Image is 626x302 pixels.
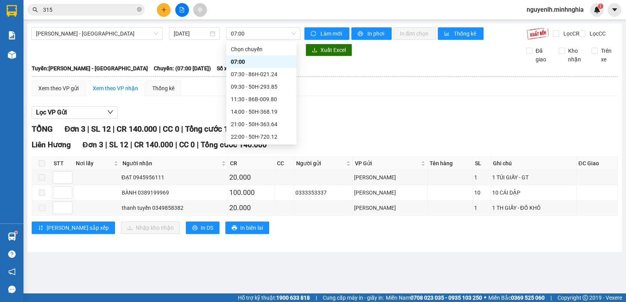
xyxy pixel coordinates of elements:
span: Lọc CC [586,29,607,38]
th: CC [275,157,294,170]
span: question-circle [8,250,16,258]
span: ⚪️ [484,296,486,299]
span: close-circle [137,7,142,12]
th: STT [52,157,74,170]
div: 10 CÁI DẬP [492,188,575,197]
span: copyright [583,295,588,300]
span: 07:00 [231,28,295,39]
img: logo-vxr [7,5,17,17]
span: environment [45,19,51,25]
div: 1 TÚI GIẤY - GT [492,173,575,182]
span: printer [232,225,237,231]
span: | [550,293,552,302]
div: Xem theo VP gửi [38,84,79,93]
span: CR 140.000 [134,140,173,149]
span: In phơi [367,29,385,38]
span: Miền Nam [386,293,482,302]
strong: 0369 525 060 [511,295,545,301]
div: [PERSON_NAME] [354,188,426,197]
b: GỬI : Liên Hương [4,49,86,62]
img: 9k= [527,27,549,40]
td: VP Phan Rí [353,200,427,216]
span: caret-down [611,6,618,13]
div: 20.000 [229,202,273,213]
span: close-circle [137,6,142,14]
span: Chuyến: (07:00 [DATE]) [154,64,211,73]
img: warehouse-icon [8,232,16,241]
div: ĐẠT 0945956111 [122,173,227,182]
span: Tổng cước 140.000 [201,140,267,149]
th: Tên hàng [428,157,473,170]
li: 02523854854 [4,27,149,37]
span: | [197,140,199,149]
div: [PERSON_NAME] [354,204,426,212]
span: | [105,140,107,149]
span: | [87,124,89,134]
b: [PERSON_NAME] [45,5,111,15]
b: Tuyến: [PERSON_NAME] - [GEOGRAPHIC_DATA] [32,65,148,71]
span: Tổng cước 140.000 [185,124,252,134]
div: 1 TH GIẤY - ĐỒ KHÔ [492,204,575,212]
div: 100.000 [229,187,273,198]
button: sort-ascending[PERSON_NAME] sắp xếp [32,222,115,234]
button: In đơn chọn [394,27,436,40]
div: thanh tuyền 0349858382 [122,204,227,212]
span: Kho nhận [565,46,585,64]
span: search [32,7,38,13]
button: printerIn biên lai [225,222,269,234]
span: download [312,47,317,54]
div: Thống kê [152,84,174,93]
span: sort-ascending [38,225,43,231]
td: VP Phan Rí [353,170,427,185]
button: downloadXuất Excel [306,44,352,56]
span: Tài xế: [237,64,254,73]
span: Miền Bắc [488,293,545,302]
span: Số xe: [217,64,232,73]
span: aim [197,7,203,13]
span: Đã giao [532,46,553,64]
input: Tìm tên, số ĐT hoặc mã đơn [43,5,135,14]
span: printer [192,225,198,231]
li: 01 [PERSON_NAME] [4,17,149,27]
img: warehouse-icon [8,51,16,59]
button: bar-chartThống kê [438,27,484,40]
th: ĐC Giao [577,157,618,170]
span: CC 0 [163,124,179,134]
button: aim [193,3,207,17]
strong: 1900 633 818 [276,295,310,301]
span: nguyenlh.minhnghia [520,5,590,14]
button: plus [157,3,171,17]
div: 20.000 [229,172,273,183]
span: SL 12 [91,124,111,134]
span: | [113,124,115,134]
button: file-add [175,3,189,17]
div: BÀNH 0389199969 [122,188,227,197]
button: syncLàm mới [304,27,349,40]
span: printer [358,31,364,37]
button: Lọc VP Gửi [32,106,118,119]
span: Cung cấp máy in - giấy in: [323,293,384,302]
span: Người nhận [122,159,220,168]
button: printerIn phơi [351,27,392,40]
span: [PERSON_NAME] sắp xếp [47,223,109,232]
span: plus [161,7,167,13]
span: Đơn 3 [83,140,103,149]
span: file-add [179,7,185,13]
button: downloadNhập kho nhận [121,222,180,234]
div: 1 [474,173,489,182]
div: 1 [474,204,489,212]
th: Ghi chú [491,157,577,170]
span: Làm mới [320,29,343,38]
sup: 1 [598,4,603,9]
button: caret-down [608,3,621,17]
span: sync [311,31,317,37]
div: [PERSON_NAME] [354,173,426,182]
span: CR 140.000 [117,124,157,134]
button: printerIn DS [186,222,219,234]
sup: 1 [15,231,17,234]
span: TỔNG [32,124,53,134]
img: icon-new-feature [594,6,601,13]
td: VP Phan Rí [353,185,427,200]
span: Lọc CR [560,29,581,38]
span: Người gửi [296,159,345,168]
